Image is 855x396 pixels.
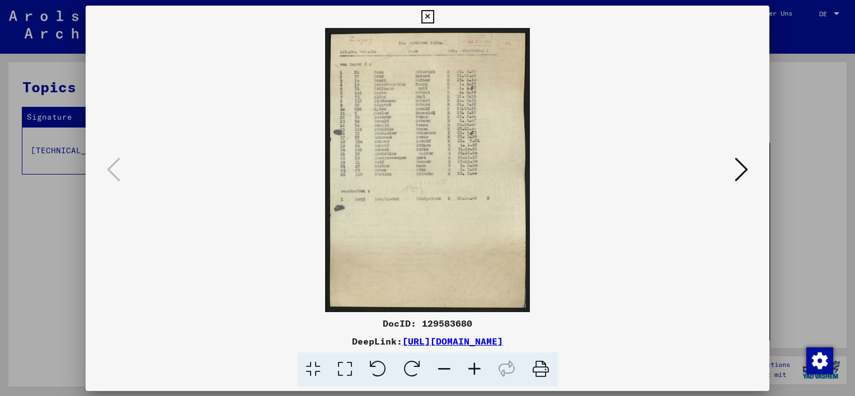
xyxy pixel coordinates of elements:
img: Zustimmung ändern [806,347,833,374]
img: 001.jpg [124,28,731,312]
a: [URL][DOMAIN_NAME] [402,336,503,347]
div: DeepLink: [86,334,769,348]
div: DocID: 129583680 [86,317,769,330]
div: Zustimmung ändern [806,347,833,374]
